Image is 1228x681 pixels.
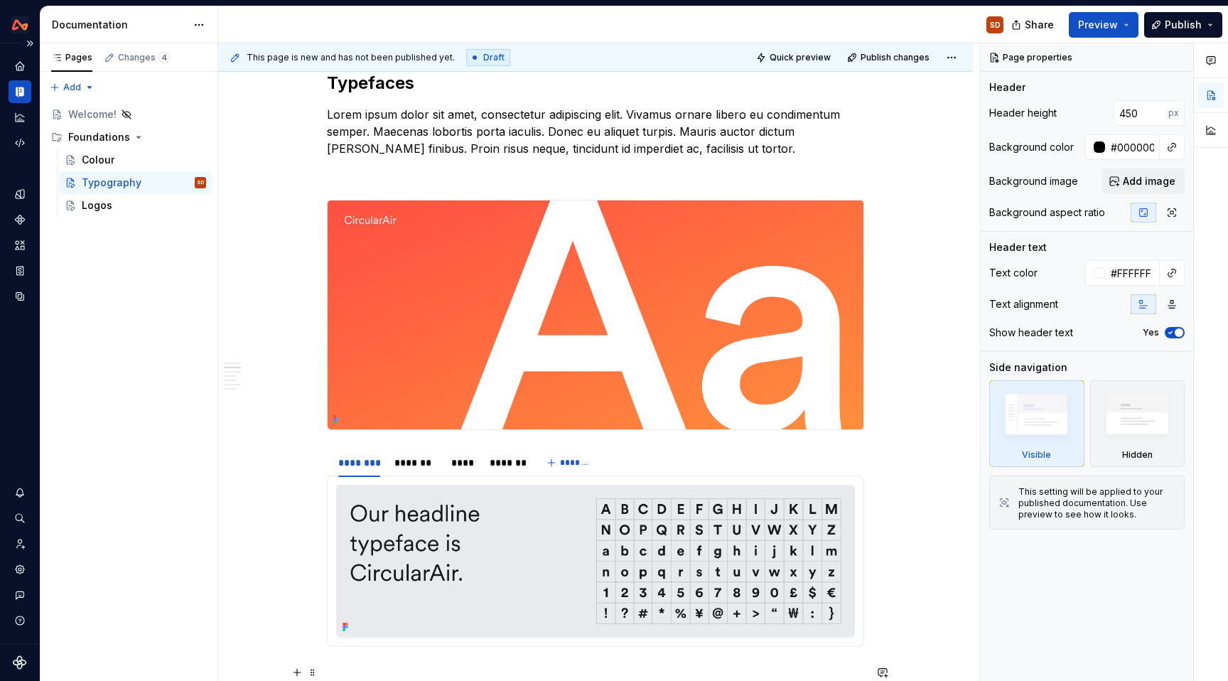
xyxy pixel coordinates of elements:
button: Add [45,77,99,97]
button: Publish changes [843,48,936,68]
button: Publish [1144,12,1222,38]
img: dea0a673-9e0d-4fe2-8238-e8d82e5a943c.png [337,486,854,637]
span: Share [1025,18,1054,32]
span: Publish changes [861,52,930,63]
div: Background image [989,174,1078,188]
a: Analytics [9,106,31,129]
h2: Typefaces [327,72,864,95]
button: Share [1004,12,1063,38]
button: Quick preview [752,48,837,68]
button: Expand sidebar [20,33,40,53]
button: Notifications [9,481,31,504]
div: Header height [989,106,1057,120]
div: Header text [989,240,1047,254]
a: Documentation [9,80,31,103]
a: Assets [9,234,31,257]
div: Foundations [45,126,212,149]
label: Yes [1143,327,1159,338]
a: Logos [59,194,212,217]
div: SD [990,19,1001,31]
a: TypographySD [59,171,212,194]
input: Auto [1114,100,1168,126]
div: Hidden [1122,449,1153,461]
input: Auto [1105,260,1160,286]
a: Storybook stories [9,259,31,282]
a: Data sources [9,285,31,308]
img: 0733df7c-e17f-4421-95a9-ced236ef1ff0.png [11,16,28,33]
a: Colour [59,149,212,171]
div: Foundations [68,130,130,144]
a: Welcome! [45,103,212,126]
img: 7fae5dd2-0b6a-42dc-b1ab-32c3315492bb.png [328,200,863,429]
div: Header [989,80,1025,95]
div: Logos [82,198,112,213]
div: Show header text [989,326,1073,340]
div: Text color [989,266,1038,280]
svg: Supernova Logo [13,655,27,670]
button: Preview [1069,12,1138,38]
div: Side navigation [989,360,1067,375]
div: Background aspect ratio [989,205,1105,220]
p: Lorem ipsum dolor sit amet, consectetur adipiscing elit. Vivamus ornare libero eu condimentum sem... [327,106,864,157]
div: Colour [82,153,114,167]
div: SD [197,176,204,190]
div: Background color [989,140,1074,154]
span: This page is new and has not been published yet. [247,52,455,63]
div: Visible [989,380,1084,467]
span: Preview [1078,18,1118,32]
span: Publish [1165,18,1202,32]
span: Draft [483,52,505,63]
span: Quick preview [770,52,831,63]
span: Add [63,82,81,93]
div: This setting will be applied to your published documentation. Use preview to see how it looks. [1018,486,1175,520]
a: Code automation [9,132,31,154]
a: Components [9,208,31,231]
a: Settings [9,558,31,581]
span: Add image [1123,174,1175,188]
div: Welcome! [68,107,117,122]
div: Documentation [52,18,186,32]
a: Home [9,55,31,77]
p: px [1168,107,1179,119]
span: 4 [158,52,170,63]
div: Text alignment [989,297,1058,311]
div: Changes [118,52,170,63]
a: Invite team [9,532,31,555]
button: Contact support [9,584,31,606]
button: Search ⌘K [9,507,31,530]
section-item: Headline [336,485,855,638]
div: Typography [82,176,141,190]
div: Hidden [1090,380,1185,467]
div: Visible [1022,449,1051,461]
a: Design tokens [9,183,31,205]
input: Auto [1105,134,1160,160]
div: Pages [51,52,92,63]
button: Add image [1102,168,1185,194]
div: Page tree [45,103,212,217]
